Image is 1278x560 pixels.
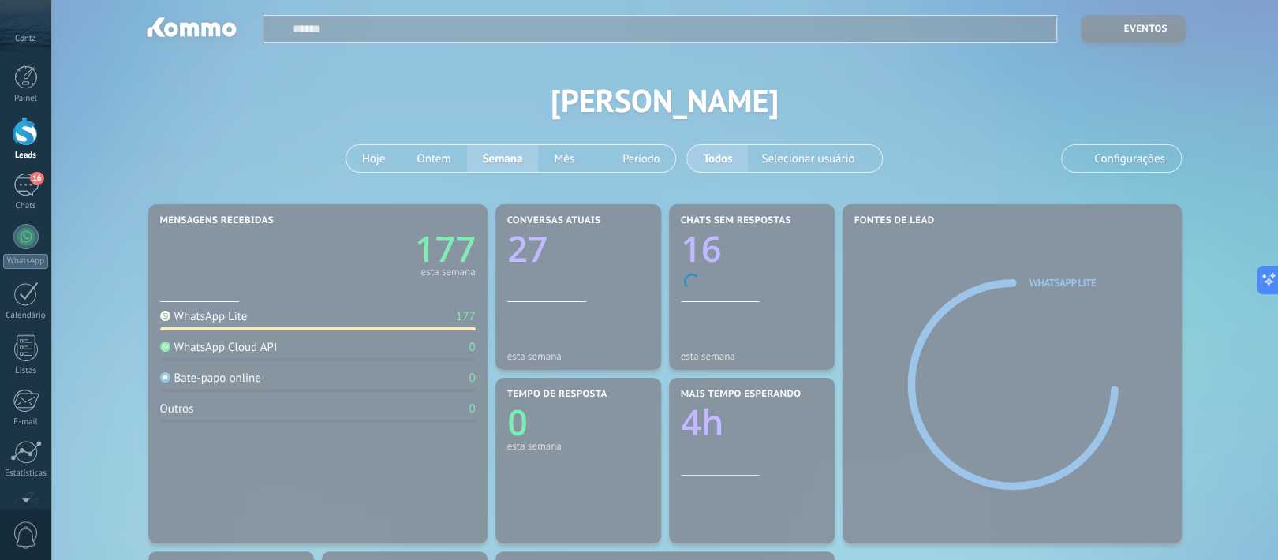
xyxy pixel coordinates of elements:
[15,34,36,44] span: Conta
[3,311,49,321] div: Calendário
[3,366,49,376] div: Listas
[30,172,43,185] span: 16
[3,254,48,269] div: WhatsApp
[3,151,49,161] div: Leads
[3,417,49,427] div: E-mail
[3,94,49,104] div: Painel
[3,469,49,479] div: Estatísticas
[3,201,49,211] div: Chats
